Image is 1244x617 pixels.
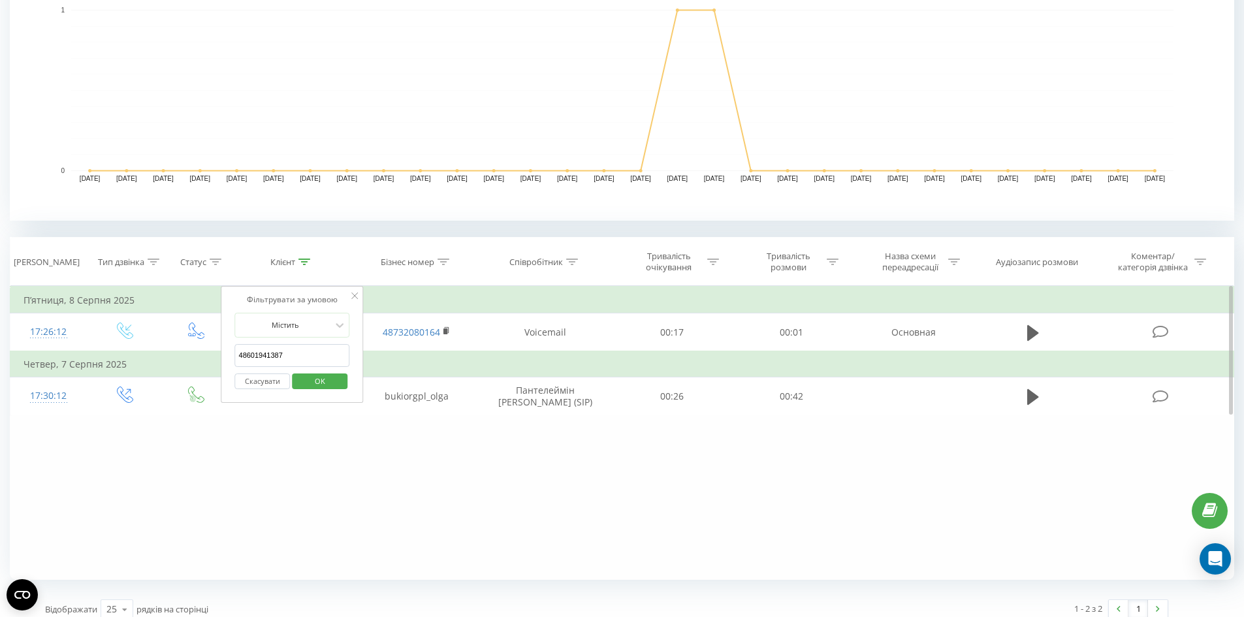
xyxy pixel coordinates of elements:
text: [DATE] [667,175,688,182]
div: Співробітник [509,257,563,268]
span: Відображати [45,603,97,615]
div: Open Intercom Messenger [1200,543,1231,575]
text: [DATE] [337,175,358,182]
td: 00:42 [732,377,852,415]
td: П’ятниця, 8 Серпня 2025 [10,287,1234,313]
td: Четвер, 7 Серпня 2025 [10,351,1234,377]
text: [DATE] [998,175,1019,182]
text: [DATE] [1071,175,1092,182]
div: Клієнт [270,257,295,268]
text: [DATE] [1145,175,1166,182]
div: Фільтрувати за умовою [235,293,350,306]
text: [DATE] [483,175,504,182]
div: Аудіозапис розмови [996,257,1078,268]
text: [DATE] [851,175,872,182]
text: [DATE] [116,175,137,182]
text: [DATE] [777,175,798,182]
text: [DATE] [814,175,835,182]
div: Статус [180,257,206,268]
text: [DATE] [190,175,211,182]
button: Скасувати [235,373,291,390]
td: 00:26 [613,377,732,415]
div: 17:26:12 [24,319,74,345]
text: [DATE] [520,175,541,182]
text: [DATE] [300,175,321,182]
text: 1 [61,7,65,14]
div: Коментар/категорія дзвінка [1115,251,1191,273]
div: Тривалість очікування [634,251,704,273]
input: Введіть значення [235,344,350,367]
text: [DATE] [263,175,284,182]
td: 00:17 [613,313,732,352]
button: OK [292,373,347,390]
text: [DATE] [1108,175,1128,182]
td: Пантелеймін [PERSON_NAME] (SIP) [479,377,613,415]
text: [DATE] [447,175,468,182]
div: 25 [106,603,117,616]
text: [DATE] [924,175,945,182]
div: Бізнес номер [381,257,434,268]
div: [PERSON_NAME] [14,257,80,268]
button: Open CMP widget [7,579,38,610]
span: рядків на сторінці [136,603,208,615]
text: [DATE] [410,175,431,182]
text: 0 [61,167,65,174]
div: Назва схеми переадресації [875,251,945,273]
text: [DATE] [741,175,761,182]
text: [DATE] [374,175,394,182]
text: [DATE] [557,175,578,182]
td: Voicemail [479,313,613,352]
text: [DATE] [594,175,614,182]
div: Тип дзвінка [98,257,144,268]
text: [DATE] [961,175,981,182]
text: [DATE] [227,175,247,182]
td: 00:01 [732,313,852,352]
text: [DATE] [1034,175,1055,182]
div: 17:30:12 [24,383,74,409]
a: 48732080164 [383,326,440,338]
text: [DATE] [704,175,725,182]
td: Основная [851,313,975,352]
div: 1 - 2 з 2 [1074,602,1102,615]
text: [DATE] [630,175,651,182]
td: bukiorgpl_olga [354,377,478,415]
span: OK [302,371,338,391]
text: [DATE] [153,175,174,182]
text: [DATE] [80,175,101,182]
div: Тривалість розмови [754,251,823,273]
text: [DATE] [887,175,908,182]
